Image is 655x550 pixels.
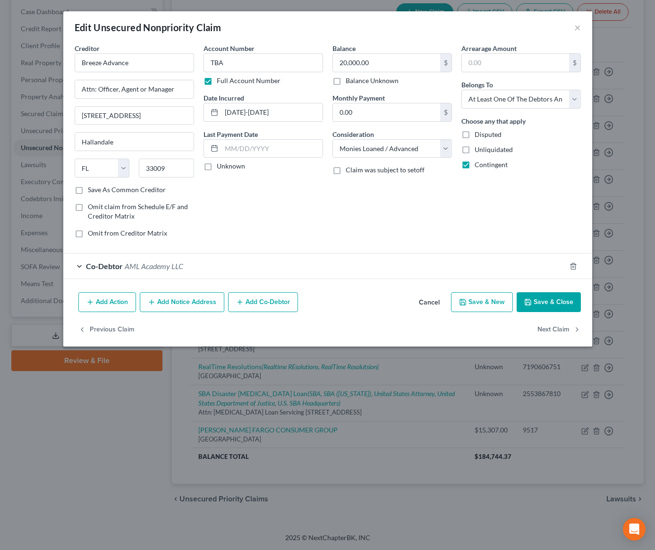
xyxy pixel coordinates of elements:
div: Edit Unsecured Nonpriority Claim [75,21,221,34]
input: -- [204,53,323,72]
div: Open Intercom Messenger [623,518,646,541]
label: Monthly Payment [332,93,385,103]
input: 0.00 [333,54,440,72]
button: × [574,22,581,33]
button: Cancel [411,293,447,312]
input: 0.00 [462,54,569,72]
label: Account Number [204,43,255,53]
input: Enter zip... [139,159,194,178]
button: Add Action [78,292,136,312]
label: Last Payment Date [204,129,258,139]
div: $ [569,54,580,72]
label: Balance [332,43,356,53]
span: Disputed [475,130,502,138]
input: Enter address... [75,80,194,98]
div: $ [440,103,451,121]
span: Omit from Creditor Matrix [88,229,167,237]
span: Co-Debtor [86,262,123,271]
button: Next Claim [537,320,581,339]
input: Enter city... [75,133,194,151]
label: Date Incurred [204,93,244,103]
label: Balance Unknown [346,76,399,85]
span: Omit claim from Schedule E/F and Creditor Matrix [88,203,188,220]
span: Contingent [475,161,508,169]
input: 0.00 [333,103,440,121]
span: Creditor [75,44,100,52]
input: Search creditor by name... [75,53,194,72]
div: $ [440,54,451,72]
button: Save & New [451,292,513,312]
span: Unliquidated [475,145,513,153]
span: Belongs To [461,81,493,89]
span: Claim was subject to setoff [346,166,425,174]
span: AML Academy LLC [125,262,183,271]
button: Add Co-Debtor [228,292,298,312]
label: Arrearage Amount [461,43,517,53]
button: Previous Claim [78,320,135,339]
input: MM/DD/YYYY [221,140,323,158]
input: Apt, Suite, etc... [75,107,194,125]
button: Save & Close [517,292,581,312]
label: Full Account Number [217,76,281,85]
label: Unknown [217,161,245,171]
label: Save As Common Creditor [88,185,166,195]
label: Consideration [332,129,374,139]
input: MM/DD/YYYY [221,103,323,121]
button: Add Notice Address [140,292,224,312]
label: Choose any that apply [461,116,526,126]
